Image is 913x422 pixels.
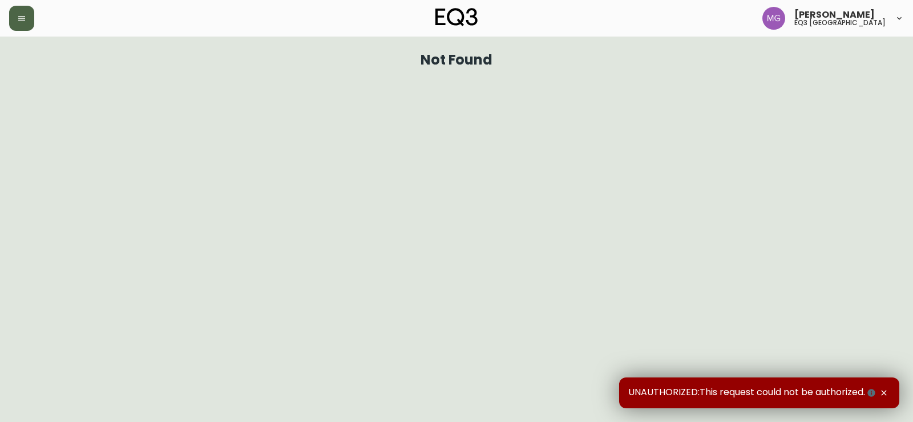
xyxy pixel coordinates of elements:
img: logo [435,8,478,26]
img: de8837be2a95cd31bb7c9ae23fe16153 [762,7,785,30]
h5: eq3 [GEOGRAPHIC_DATA] [794,19,886,26]
span: [PERSON_NAME] [794,10,875,19]
span: UNAUTHORIZED:This request could not be authorized. [628,387,878,399]
h1: Not Found [421,55,493,65]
